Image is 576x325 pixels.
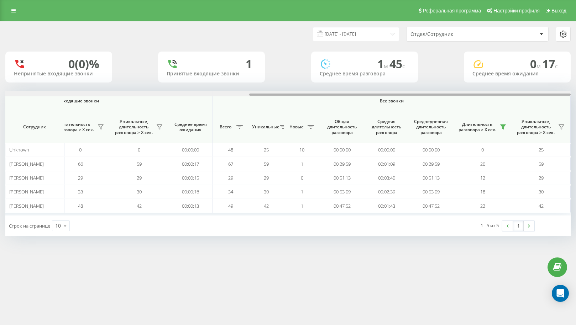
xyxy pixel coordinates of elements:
div: Среднее время разговора [320,71,409,77]
span: Уникальные, длительность разговора > Х сек. [515,119,556,135]
span: 33 [78,188,83,195]
span: Выход [551,8,566,14]
span: 34 [228,188,233,195]
span: 66 [78,161,83,167]
span: Среднедневная длительность разговора [414,119,448,135]
span: c [555,62,558,70]
td: 00:00:15 [168,171,213,185]
td: 00:00:16 [168,185,213,199]
span: 49 [228,203,233,209]
span: [PERSON_NAME] [9,161,44,167]
span: м [536,62,542,70]
span: 30 [137,188,142,195]
span: 0 [138,146,140,153]
span: 10 [299,146,304,153]
span: 29 [78,175,83,181]
div: 10 [55,222,61,229]
td: 00:00:00 [168,143,213,157]
td: 00:51:13 [409,171,453,185]
span: 0 [530,56,542,71]
td: 00:00:00 [364,143,409,157]
span: 48 [78,203,83,209]
td: 00:00:17 [168,157,213,171]
span: 29 [137,175,142,181]
span: 29 [228,175,233,181]
span: 25 [264,146,269,153]
span: 17 [542,56,558,71]
span: Среднее время ожидания [174,122,207,133]
div: Принятые входящие звонки [167,71,256,77]
span: Общая длительность разговора [325,119,359,135]
td: 00:53:09 [409,185,453,199]
span: 0 [481,146,484,153]
div: 0 (0)% [68,57,99,71]
span: 1 [301,203,303,209]
span: Все звонки [234,98,549,104]
span: Длительность разговора > Х сек. [457,122,498,133]
span: Сотрудник [11,124,58,130]
span: 25 [539,146,544,153]
td: 00:00:00 [320,143,364,157]
td: 00:53:09 [320,185,364,199]
span: [PERSON_NAME] [9,203,44,209]
td: 00:02:39 [364,185,409,199]
span: 42 [264,203,269,209]
td: 00:29:59 [320,157,364,171]
td: 00:01:43 [364,199,409,213]
span: 48 [228,146,233,153]
span: 18 [480,188,485,195]
span: c [402,62,405,70]
span: Уникальные [252,124,278,130]
span: 42 [539,203,544,209]
span: м [384,62,389,70]
span: [PERSON_NAME] [9,188,44,195]
span: Настройки профиля [493,8,540,14]
div: Среднее время ожидания [472,71,562,77]
span: 42 [137,203,142,209]
span: Длительность разговора > Х сек. [54,122,95,133]
span: Строк на странице [9,223,50,229]
span: 12 [480,175,485,181]
div: 1 [246,57,252,71]
span: Unknown [9,146,29,153]
span: Средняя длительность разговора [370,119,403,135]
span: Реферальная программа [423,8,481,14]
span: 1 [377,56,389,71]
td: 00:00:13 [168,199,213,213]
span: Новые [288,124,305,130]
div: Непринятые входящие звонки [14,71,104,77]
td: 00:51:13 [320,171,364,185]
a: 1 [513,221,524,231]
span: 1 [301,188,303,195]
span: 22 [480,203,485,209]
span: 20 [480,161,485,167]
span: 59 [264,161,269,167]
span: 0 [79,146,82,153]
div: Отдел/Сотрудник [410,31,496,37]
span: 29 [539,175,544,181]
span: 30 [264,188,269,195]
td: 00:00:00 [409,143,453,157]
div: 1 - 5 из 5 [481,222,499,229]
span: 0 [301,175,303,181]
span: 45 [389,56,405,71]
span: 59 [539,161,544,167]
span: Уникальные, длительность разговора > Х сек. [113,119,154,135]
span: 30 [539,188,544,195]
span: 59 [137,161,142,167]
td: 00:03:40 [364,171,409,185]
td: 00:47:52 [409,199,453,213]
td: 00:47:52 [320,199,364,213]
span: [PERSON_NAME] [9,175,44,181]
div: Open Intercom Messenger [552,285,569,302]
td: 00:01:09 [364,157,409,171]
td: 00:29:59 [409,157,453,171]
span: Всего [216,124,234,130]
span: 1 [301,161,303,167]
span: 29 [264,175,269,181]
span: 67 [228,161,233,167]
